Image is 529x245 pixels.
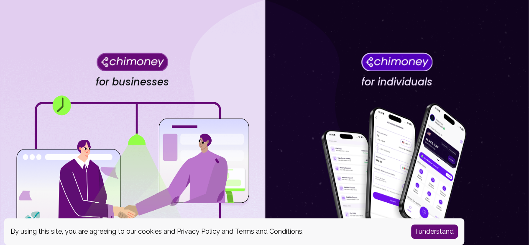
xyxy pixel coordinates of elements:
[96,76,169,88] h4: for businesses
[361,52,432,71] img: Chimoney for individuals
[10,227,399,237] div: By using this site, you are agreeing to our cookies and and .
[411,224,458,239] button: Accept cookies
[97,52,168,71] img: Chimoney for businesses
[177,227,220,235] a: Privacy Policy
[235,227,302,235] a: Terms and Conditions
[361,76,432,88] h4: for individuals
